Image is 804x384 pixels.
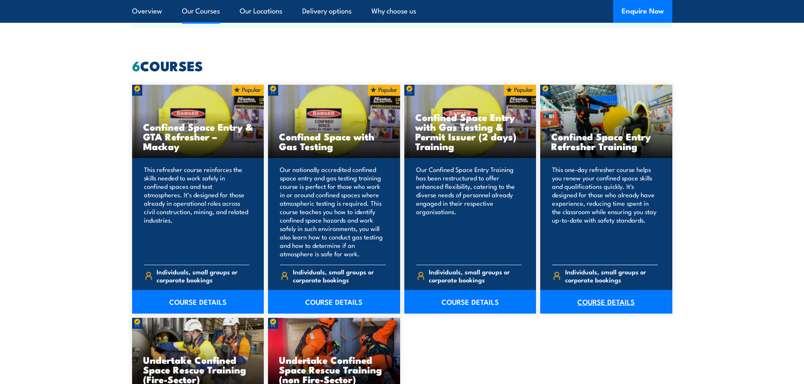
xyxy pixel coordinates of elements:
h3: Confined Space Entry & GTA Refresher – Mackay [143,122,253,151]
strong: 6 [132,55,140,76]
span: Individuals, small groups or corporate bookings [565,268,658,284]
p: This refresher course reinforces the skills needed to work safely in confined spaces and test atm... [144,165,250,258]
p: This one-day refresher course helps you renew your confined space skills and qualifications quick... [552,165,658,258]
p: Our Confined Space Entry Training has been restructured to offer enhanced flexibility, catering t... [416,165,522,258]
a: COURSE DETAILS [540,290,672,314]
h3: Undertake Confined Space Rescue Training (non Fire-Sector) [279,355,389,384]
a: COURSE DETAILS [132,290,264,314]
a: COURSE DETAILS [404,290,536,314]
h3: Confined Space Entry Refresher Training [551,132,661,151]
h2: COURSES [132,59,672,71]
h3: Undertake Confined Space Rescue Training (Fire-Sector) [143,355,253,384]
h3: Confined Space with Gas Testing [279,132,389,151]
a: COURSE DETAILS [268,290,400,314]
span: Individuals, small groups or corporate bookings [157,268,249,284]
span: Individuals, small groups or corporate bookings [293,268,386,284]
h3: Confined Space Entry with Gas Testing & Permit Issuer (2 days) Training [415,112,525,151]
p: Our nationally accredited confined space entry and gas testing training course is perfect for tho... [280,165,386,258]
span: Individuals, small groups or corporate bookings [429,268,522,284]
